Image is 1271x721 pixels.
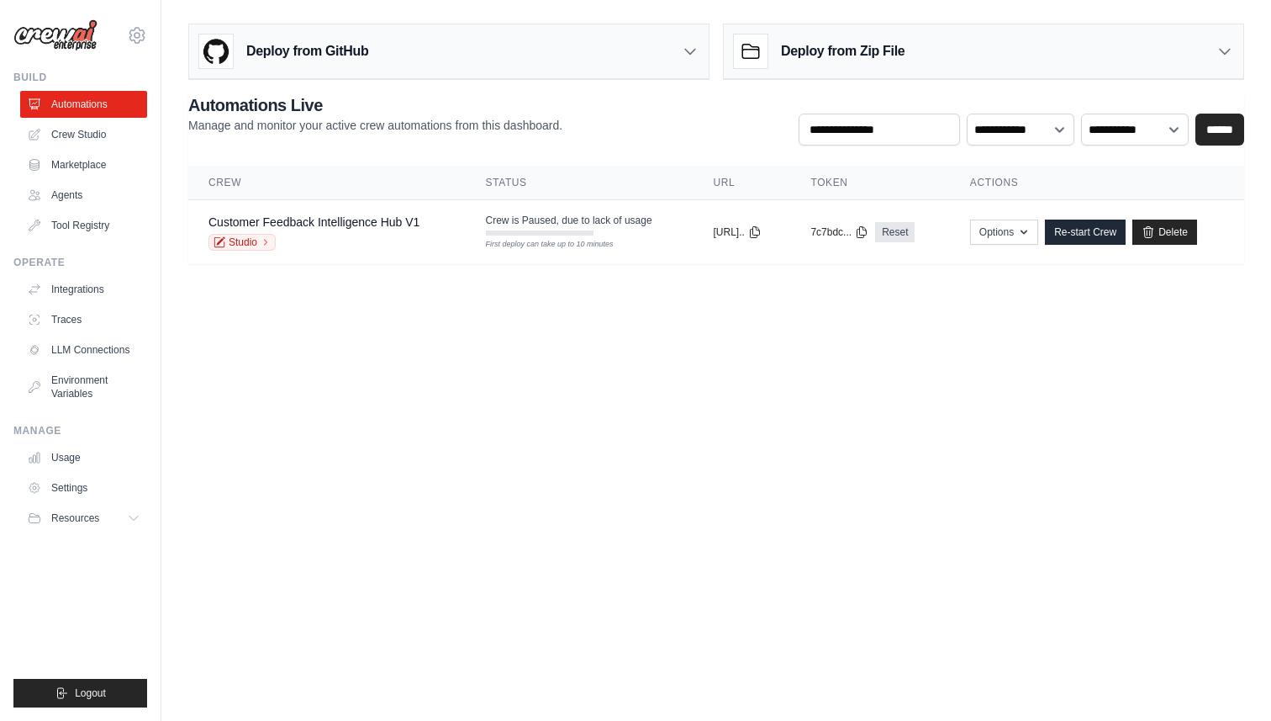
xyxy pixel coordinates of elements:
[188,117,562,134] p: Manage and monitor your active crew automations from this dashboard.
[51,512,99,525] span: Resources
[20,212,147,239] a: Tool Registry
[810,225,868,239] button: 7c7bdc...
[246,41,368,61] h3: Deploy from GitHub
[693,166,790,200] th: URL
[1045,220,1126,245] a: Re-start Crew
[781,41,904,61] h3: Deploy from Zip File
[875,222,915,242] a: Reset
[20,474,147,501] a: Settings
[13,679,147,708] button: Logout
[20,276,147,303] a: Integrations
[20,182,147,209] a: Agents
[1132,220,1197,245] a: Delete
[208,234,276,251] a: Studio
[199,34,233,68] img: GitHub Logo
[466,166,694,200] th: Status
[950,166,1244,200] th: Actions
[13,71,147,84] div: Build
[20,367,147,407] a: Environment Variables
[20,444,147,471] a: Usage
[208,215,419,229] a: Customer Feedback Intelligence Hub V1
[188,166,466,200] th: Crew
[20,91,147,118] a: Automations
[20,505,147,532] button: Resources
[75,687,106,700] span: Logout
[20,151,147,178] a: Marketplace
[486,239,593,251] div: First deploy can take up to 10 minutes
[188,93,562,117] h2: Automations Live
[20,121,147,148] a: Crew Studio
[486,214,652,227] span: Crew is Paused, due to lack of usage
[970,220,1038,245] button: Options
[13,19,98,51] img: Logo
[20,337,147,363] a: LLM Connections
[790,166,949,200] th: Token
[20,306,147,333] a: Traces
[13,256,147,269] div: Operate
[13,424,147,437] div: Manage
